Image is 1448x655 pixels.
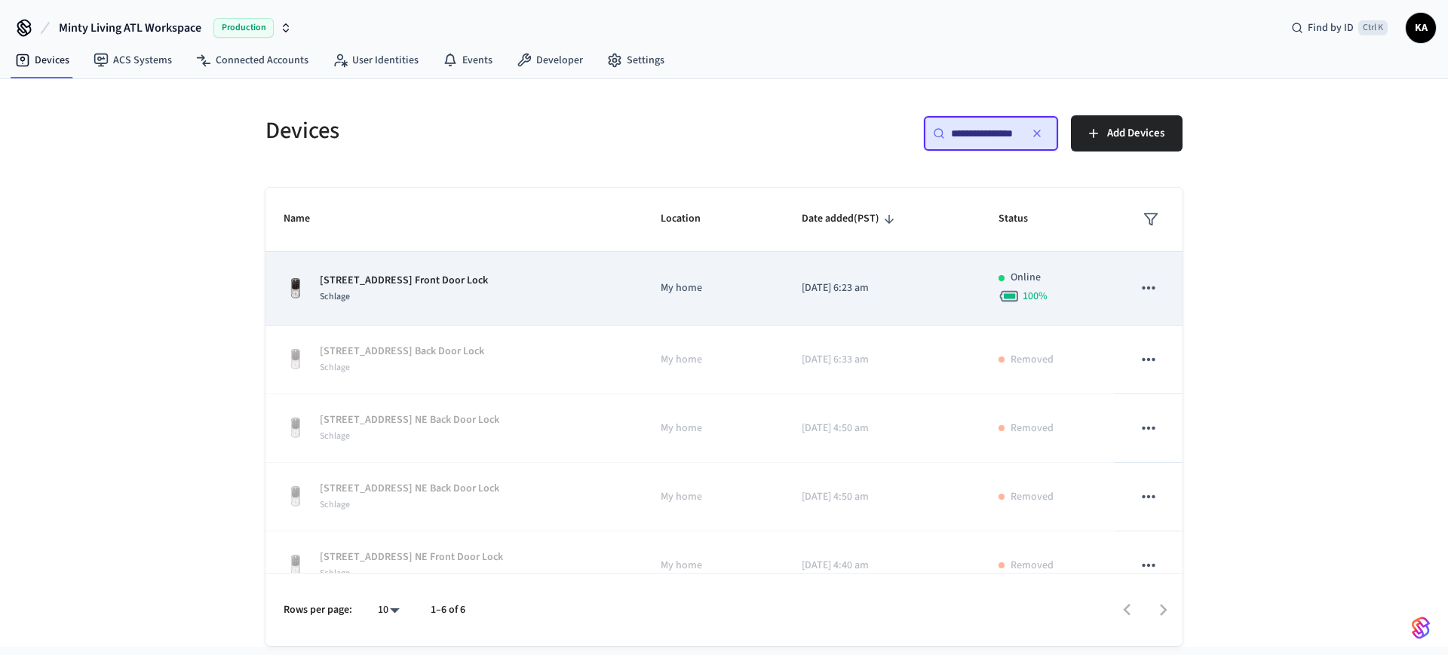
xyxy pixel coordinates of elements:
span: Schlage [320,567,350,580]
button: Add Devices [1071,115,1183,152]
img: Yale Assure Touchscreen Wifi Smart Lock, Satin Nickel, Front [284,485,308,509]
a: Events [431,47,505,74]
a: ACS Systems [81,47,184,74]
img: Yale Assure Touchscreen Wifi Smart Lock, Satin Nickel, Front [284,553,308,577]
span: Location [661,207,720,231]
h5: Devices [265,115,715,146]
a: Devices [3,47,81,74]
p: Rows per page: [284,602,352,618]
p: [DATE] 4:50 am [802,489,962,505]
img: Yale Assure Touchscreen Wifi Smart Lock, Satin Nickel, Front [284,416,308,440]
span: KA [1407,14,1434,41]
p: My home [661,558,765,574]
a: User Identities [321,47,431,74]
a: Settings [595,47,676,74]
p: [STREET_ADDRESS] NE Front Door Lock [320,549,503,565]
p: My home [661,489,765,505]
span: Ctrl K [1358,20,1388,35]
span: Add Devices [1107,124,1164,143]
span: Name [284,207,330,231]
p: Online [1011,270,1041,286]
p: My home [661,280,765,296]
a: Developer [505,47,595,74]
p: [DATE] 6:33 am [802,352,962,368]
span: Date added(PST) [802,207,899,231]
p: [DATE] 4:50 am [802,421,962,436]
p: [STREET_ADDRESS] Front Door Lock [320,273,488,289]
p: [DATE] 4:40 am [802,558,962,574]
img: Yale Assure Touchscreen Wifi Smart Lock, Satin Nickel, Front [284,347,308,372]
p: My home [661,421,765,436]
p: 1–6 of 6 [431,602,465,618]
p: [STREET_ADDRESS] NE Back Door Lock [320,412,499,428]
span: Minty Living ATL Workspace [59,19,201,37]
span: Schlage [320,361,350,374]
span: Schlage [320,430,350,442]
span: Status [999,207,1048,231]
p: Removed [1011,352,1054,368]
p: Removed [1011,421,1054,436]
img: SeamLogoGradient.69752ec5.svg [1412,616,1430,640]
span: Schlage [320,290,350,303]
p: Removed [1011,558,1054,574]
a: Connected Accounts [184,47,321,74]
span: Find by ID [1308,20,1354,35]
span: Production [213,18,274,38]
div: Find by IDCtrl K [1279,14,1400,41]
img: Yale Assure Touchscreen Wifi Smart Lock, Satin Nickel, Front [284,277,308,301]
span: 100 % [1023,289,1048,304]
div: 10 [370,599,406,621]
p: [DATE] 6:23 am [802,280,962,296]
button: KA [1406,13,1436,43]
p: My home [661,352,765,368]
p: Removed [1011,489,1054,505]
p: [STREET_ADDRESS] Back Door Lock [320,344,484,360]
p: [STREET_ADDRESS] NE Back Door Lock [320,481,499,497]
span: Schlage [320,498,350,511]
